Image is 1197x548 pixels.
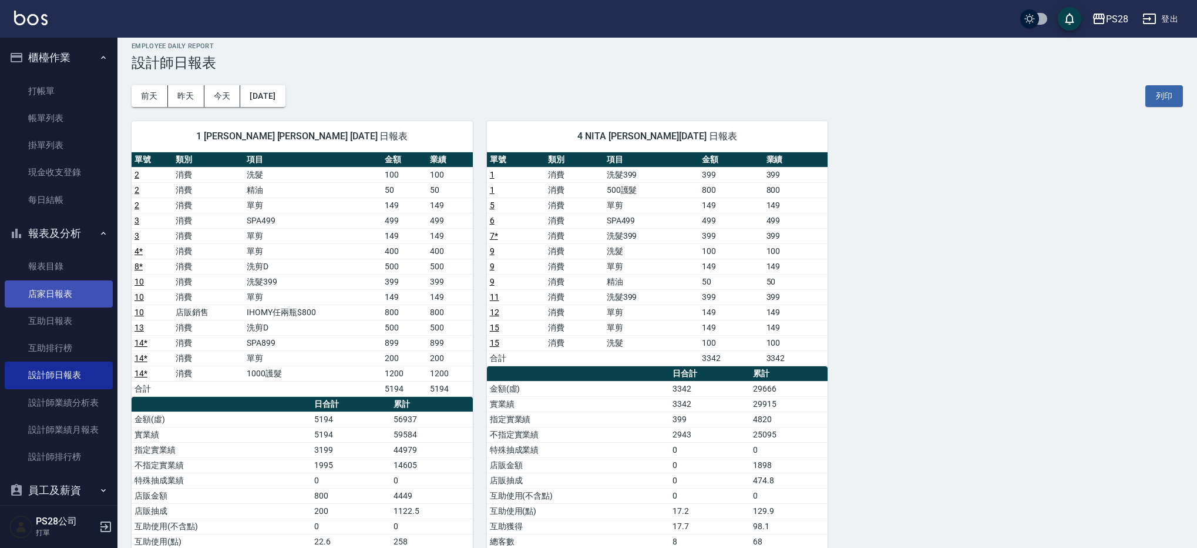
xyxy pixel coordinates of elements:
[750,457,828,473] td: 1898
[764,228,828,243] td: 399
[135,216,139,225] a: 3
[146,131,459,142] span: 1 [PERSON_NAME] [PERSON_NAME] [DATE] 日報表
[764,213,828,228] td: 499
[382,305,427,320] td: 800
[244,320,382,335] td: 洗剪D
[490,308,499,317] a: 12
[391,473,473,488] td: 0
[670,519,750,534] td: 17.7
[670,473,750,488] td: 0
[5,253,113,280] a: 報表目錄
[132,55,1183,71] h3: 設計師日報表
[36,516,96,527] h5: PS28公司
[311,457,391,473] td: 1995
[427,182,472,198] td: 50
[5,308,113,335] a: 互助日報表
[604,152,699,168] th: 項目
[244,152,382,168] th: 項目
[173,182,244,198] td: 消費
[132,427,311,442] td: 實業績
[244,167,382,182] td: 洗髮
[391,442,473,457] td: 44979
[132,457,311,473] td: 不指定實業績
[487,152,546,168] th: 單號
[545,152,604,168] th: 類別
[382,289,427,305] td: 149
[604,167,699,182] td: 洗髮399
[699,305,764,320] td: 149
[545,182,604,198] td: 消費
[699,335,764,350] td: 100
[764,243,828,259] td: 100
[604,198,699,213] td: 單剪
[750,503,828,519] td: 129.9
[545,167,604,182] td: 消費
[545,289,604,305] td: 消費
[427,167,472,182] td: 100
[764,289,828,305] td: 399
[382,243,427,259] td: 400
[382,228,427,243] td: 149
[173,320,244,335] td: 消費
[604,274,699,289] td: 精油
[545,228,604,243] td: 消費
[1138,8,1183,30] button: 登出
[132,473,311,488] td: 特殊抽成業績
[545,259,604,274] td: 消費
[9,515,33,539] img: Person
[764,152,828,168] th: 業績
[14,11,48,25] img: Logo
[427,350,472,366] td: 200
[501,131,814,142] span: 4 NITA [PERSON_NAME][DATE] 日報表
[311,427,391,442] td: 5194
[427,381,472,396] td: 5194
[490,292,499,302] a: 11
[487,503,670,519] td: 互助使用(點)
[764,182,828,198] td: 800
[490,262,495,271] a: 9
[5,105,113,132] a: 帳單列表
[132,442,311,457] td: 指定實業績
[173,198,244,213] td: 消費
[764,259,828,274] td: 149
[244,305,382,320] td: IHOMY任兩瓶$800
[173,167,244,182] td: 消費
[487,412,670,427] td: 指定實業績
[244,366,382,381] td: 1000護髮
[391,503,473,519] td: 1122.5
[670,488,750,503] td: 0
[382,366,427,381] td: 1200
[750,412,828,427] td: 4820
[490,323,499,332] a: 15
[168,85,204,107] button: 昨天
[604,289,699,305] td: 洗髮399
[699,152,764,168] th: 金額
[5,186,113,213] a: 每日結帳
[132,488,311,503] td: 店販金額
[490,170,495,179] a: 1
[764,274,828,289] td: 50
[670,503,750,519] td: 17.2
[604,305,699,320] td: 單剪
[5,78,113,105] a: 打帳單
[5,42,113,73] button: 櫃檯作業
[1087,7,1133,31] button: PS28
[545,213,604,228] td: 消費
[1145,85,1183,107] button: 列印
[699,243,764,259] td: 100
[750,381,828,396] td: 29666
[311,412,391,427] td: 5194
[132,85,168,107] button: 前天
[173,350,244,366] td: 消費
[427,366,472,381] td: 1200
[244,259,382,274] td: 洗剪D
[427,213,472,228] td: 499
[311,397,391,412] th: 日合計
[764,167,828,182] td: 399
[699,274,764,289] td: 50
[132,152,473,397] table: a dense table
[545,198,604,213] td: 消費
[382,213,427,228] td: 499
[545,274,604,289] td: 消費
[750,427,828,442] td: 25095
